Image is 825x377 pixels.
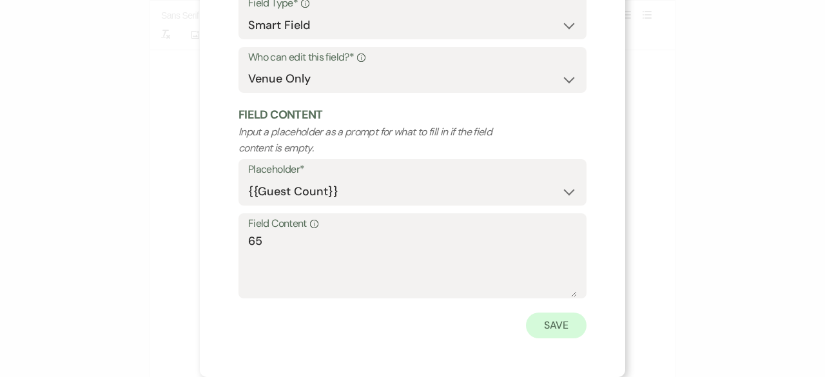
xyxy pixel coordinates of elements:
h2: Field Content [238,107,587,123]
textarea: 65 [248,233,577,297]
label: Field Content [248,215,577,233]
button: Save [526,313,587,338]
p: Input a placeholder as a prompt for what to fill in if the field content is empty. [238,124,517,157]
label: Placeholder* [248,160,577,179]
label: Who can edit this field?* [248,48,577,67]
